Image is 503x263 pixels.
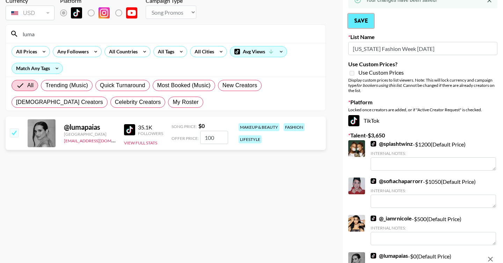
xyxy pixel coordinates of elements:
[6,4,54,22] div: Remove selected talent to change your currency
[348,115,497,126] div: TikTok
[239,135,262,143] div: lifestyle
[358,69,404,76] span: Use Custom Prices
[239,123,279,131] div: makeup & beauty
[100,81,145,90] span: Quick Turnaround
[105,46,139,57] div: All Countries
[284,123,305,131] div: fashion
[371,178,496,208] div: - $ 1050 (Default Price)
[172,136,199,141] span: Offer Price:
[371,188,496,193] div: Internal Notes:
[348,61,497,68] label: Use Custom Prices?
[371,252,408,259] a: @lumapaias
[115,98,161,106] span: Celebrity Creators
[371,140,413,147] a: @splashtwinz
[71,7,82,18] img: TikTok
[371,215,412,222] a: @_iamrnicole
[348,99,497,106] label: Platform
[371,141,376,146] img: TikTok
[371,178,376,184] img: TikTok
[126,7,137,18] img: YouTube
[371,178,423,185] a: @sofiachaparrorr
[172,124,197,129] span: Song Price:
[124,140,157,145] button: View Full Stats
[371,140,496,171] div: - $ 1200 (Default Price)
[348,132,497,139] label: Talent - $ 3,650
[348,107,497,112] div: Locked once creators are added, or if "Active Creator Request" is checked.
[371,253,376,258] img: TikTok
[12,63,63,74] div: Match Any Tags
[371,215,496,245] div: - $ 500 (Default Price)
[16,98,103,106] span: [DEMOGRAPHIC_DATA] Creators
[348,14,374,28] button: Save
[348,33,497,40] label: List Name
[223,81,257,90] span: New Creators
[157,81,211,90] span: Most Booked (Music)
[154,46,176,57] div: All Tags
[60,6,143,20] div: Remove selected talent to change platforms
[27,81,34,90] span: All
[7,7,53,19] div: USD
[53,46,90,57] div: Any Followers
[173,98,198,106] span: My Roster
[198,122,205,129] strong: $ 0
[356,83,401,88] em: for bookers using this list
[371,216,376,221] img: TikTok
[64,137,134,143] a: [EMAIL_ADDRESS][DOMAIN_NAME]
[138,124,163,131] div: 35.1K
[230,46,287,57] div: Avg Views
[12,46,38,57] div: All Prices
[124,124,135,135] img: TikTok
[19,28,321,39] input: Search by User Name
[190,46,216,57] div: All Cities
[371,151,496,156] div: Internal Notes:
[45,81,88,90] span: Trending (Music)
[99,7,110,18] img: Instagram
[348,115,359,126] img: TikTok
[64,123,116,131] div: @ lumapaias
[138,131,163,136] div: Followers
[348,77,497,93] div: Display custom prices to list viewers. Note: This will lock currency and campaign type . Cannot b...
[371,225,496,231] div: Internal Notes:
[64,131,116,137] div: [GEOGRAPHIC_DATA]
[200,131,228,144] input: 0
